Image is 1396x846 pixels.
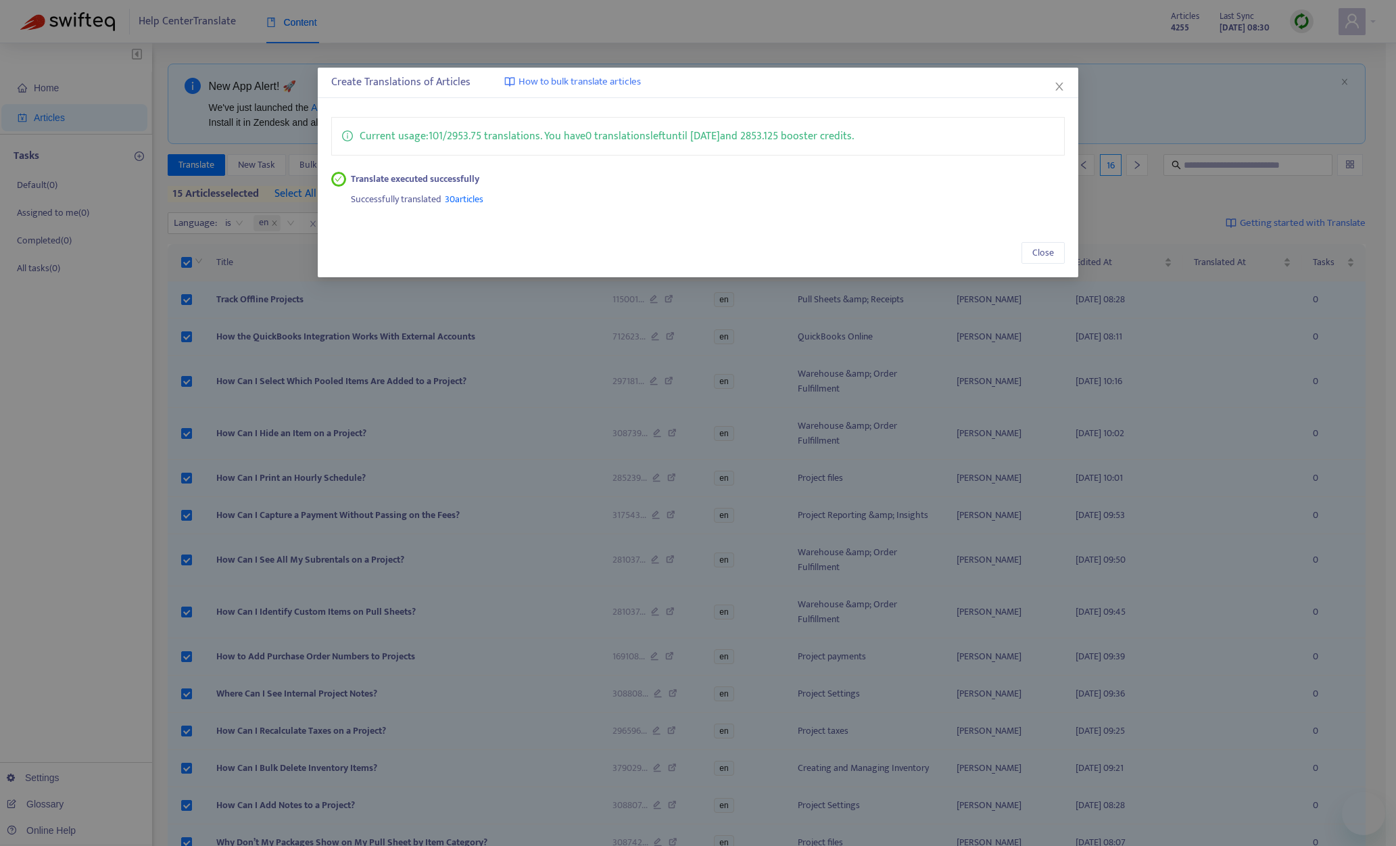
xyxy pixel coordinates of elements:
a: How to bulk translate articles [504,74,641,90]
span: close [1054,81,1065,92]
span: How to bulk translate articles [519,74,641,90]
span: Close [1032,245,1054,260]
iframe: Button to launch messaging window [1342,792,1385,835]
strong: Translate executed successfully [351,172,479,187]
div: Create Translations of Articles [331,74,1065,91]
span: info-circle [342,128,353,141]
button: Close [1052,79,1067,94]
span: 30 articles [445,191,483,207]
div: Successfully translated [351,187,1065,207]
img: image-link [504,76,515,87]
p: Current usage: 101 / 2953.75 translations . You have 0 translations left until [DATE] and 2853.12... [360,128,854,145]
button: Close [1021,242,1065,264]
span: check [335,175,342,183]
